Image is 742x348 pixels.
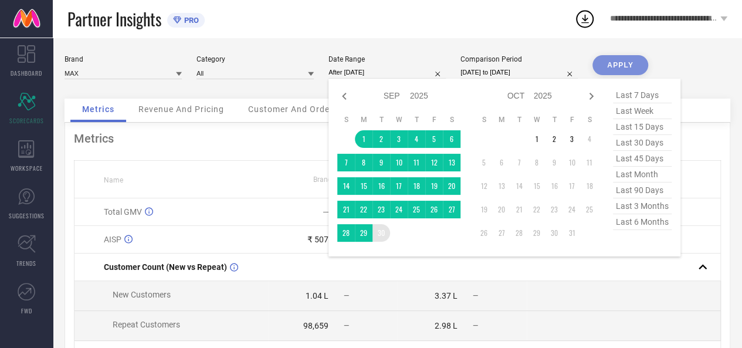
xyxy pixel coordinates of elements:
[82,104,114,114] span: Metrics
[443,115,460,124] th: Saturday
[510,177,528,195] td: Tue Oct 14 2025
[355,224,372,242] td: Mon Sep 29 2025
[475,177,493,195] td: Sun Oct 12 2025
[613,87,672,103] span: last 7 days
[74,131,721,146] div: Metrics
[443,177,460,195] td: Sat Sep 20 2025
[563,130,581,148] td: Fri Oct 03 2025
[584,89,598,103] div: Next month
[460,55,578,63] div: Comparison Period
[546,115,563,124] th: Thursday
[21,306,32,315] span: FWD
[581,115,598,124] th: Saturday
[613,135,672,151] span: last 30 days
[390,154,408,171] td: Wed Sep 10 2025
[104,262,227,272] span: Customer Count (New vs Repeat)
[372,130,390,148] td: Tue Sep 02 2025
[425,130,443,148] td: Fri Sep 05 2025
[510,154,528,171] td: Tue Oct 07 2025
[473,322,478,330] span: —
[475,201,493,218] td: Sun Oct 19 2025
[528,130,546,148] td: Wed Oct 01 2025
[528,115,546,124] th: Wednesday
[546,201,563,218] td: Thu Oct 23 2025
[67,7,161,31] span: Partner Insights
[443,154,460,171] td: Sat Sep 13 2025
[528,201,546,218] td: Wed Oct 22 2025
[11,164,43,173] span: WORKSPACE
[425,177,443,195] td: Fri Sep 19 2025
[443,201,460,218] td: Sat Sep 27 2025
[425,115,443,124] th: Friday
[323,207,329,217] div: —
[563,115,581,124] th: Friday
[372,177,390,195] td: Tue Sep 16 2025
[408,201,425,218] td: Thu Sep 25 2025
[475,154,493,171] td: Sun Oct 05 2025
[443,130,460,148] td: Sat Sep 06 2025
[181,16,199,25] span: PRO
[528,154,546,171] td: Wed Oct 08 2025
[563,201,581,218] td: Fri Oct 24 2025
[328,66,446,79] input: Select date range
[355,201,372,218] td: Mon Sep 22 2025
[337,154,355,171] td: Sun Sep 07 2025
[510,224,528,242] td: Tue Oct 28 2025
[563,224,581,242] td: Fri Oct 31 2025
[16,259,36,268] span: TRENDS
[510,115,528,124] th: Tuesday
[390,130,408,148] td: Wed Sep 03 2025
[581,177,598,195] td: Sat Oct 18 2025
[196,55,314,63] div: Category
[574,8,595,29] div: Open download list
[546,154,563,171] td: Thu Oct 09 2025
[546,177,563,195] td: Thu Oct 16 2025
[355,177,372,195] td: Mon Sep 15 2025
[337,115,355,124] th: Sunday
[613,198,672,214] span: last 3 months
[113,320,180,329] span: Repeat Customers
[435,321,458,330] div: 2.98 L
[563,177,581,195] td: Fri Oct 17 2025
[613,167,672,183] span: last month
[408,154,425,171] td: Thu Sep 11 2025
[563,154,581,171] td: Fri Oct 10 2025
[613,103,672,119] span: last week
[307,235,328,244] div: ₹ 507
[138,104,224,114] span: Revenue And Pricing
[355,154,372,171] td: Mon Sep 08 2025
[104,176,123,184] span: Name
[9,116,44,125] span: SCORECARDS
[425,201,443,218] td: Fri Sep 26 2025
[408,130,425,148] td: Thu Sep 04 2025
[493,154,510,171] td: Mon Oct 06 2025
[372,154,390,171] td: Tue Sep 09 2025
[337,89,351,103] div: Previous month
[337,224,355,242] td: Sun Sep 28 2025
[613,151,672,167] span: last 45 days
[337,177,355,195] td: Sun Sep 14 2025
[510,201,528,218] td: Tue Oct 21 2025
[460,66,578,79] input: Select comparison period
[248,104,338,114] span: Customer And Orders
[613,119,672,135] span: last 15 days
[493,224,510,242] td: Mon Oct 27 2025
[528,177,546,195] td: Wed Oct 15 2025
[390,177,408,195] td: Wed Sep 17 2025
[475,115,493,124] th: Sunday
[493,201,510,218] td: Mon Oct 20 2025
[493,177,510,195] td: Mon Oct 13 2025
[104,235,121,244] span: AISP
[328,55,446,63] div: Date Range
[581,154,598,171] td: Sat Oct 11 2025
[303,321,328,330] div: 98,659
[408,177,425,195] td: Thu Sep 18 2025
[372,201,390,218] td: Tue Sep 23 2025
[344,322,349,330] span: —
[435,291,458,300] div: 3.37 L
[313,175,352,184] span: Brand Value
[546,130,563,148] td: Thu Oct 02 2025
[581,201,598,218] td: Sat Oct 25 2025
[104,207,142,217] span: Total GMV
[355,115,372,124] th: Monday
